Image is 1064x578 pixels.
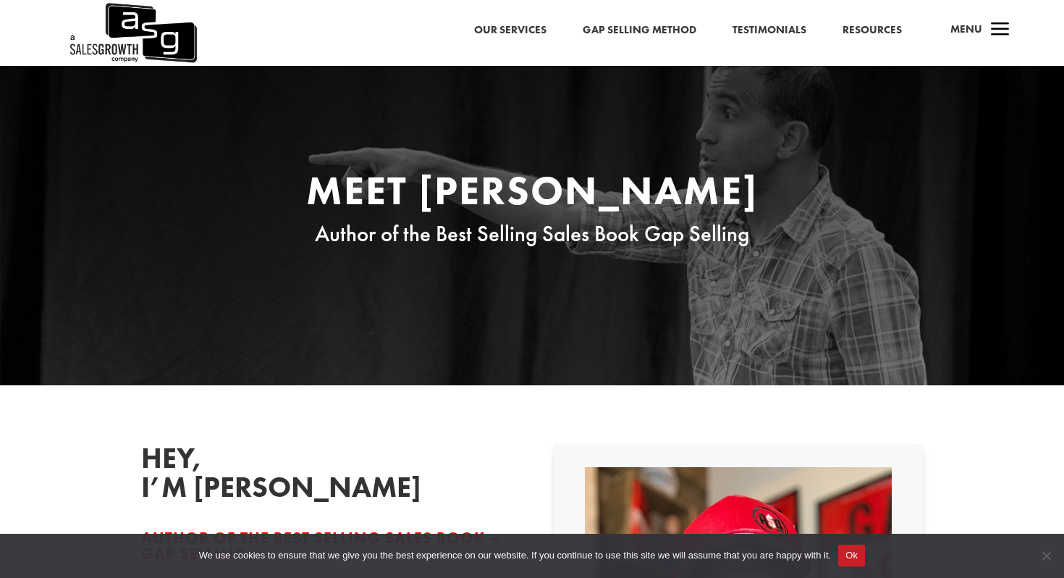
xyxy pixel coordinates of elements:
span: a [986,16,1015,45]
span: Author of the Best Selling Sales Book Gap Selling [315,219,749,248]
h2: Hey, I’m [PERSON_NAME] [141,444,358,509]
button: Ok [838,545,865,566]
a: Gap Selling Method [583,21,696,40]
span: We use cookies to ensure that we give you the best experience on our website. If you continue to ... [199,548,831,563]
h1: Meet [PERSON_NAME] [257,170,807,218]
span: No [1039,548,1053,563]
a: Resources [843,21,902,40]
a: Our Services [474,21,546,40]
span: Author of the Best Selling Sales Book – Gap Selling [141,527,500,564]
span: Menu [950,22,982,36]
a: Testimonials [732,21,806,40]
